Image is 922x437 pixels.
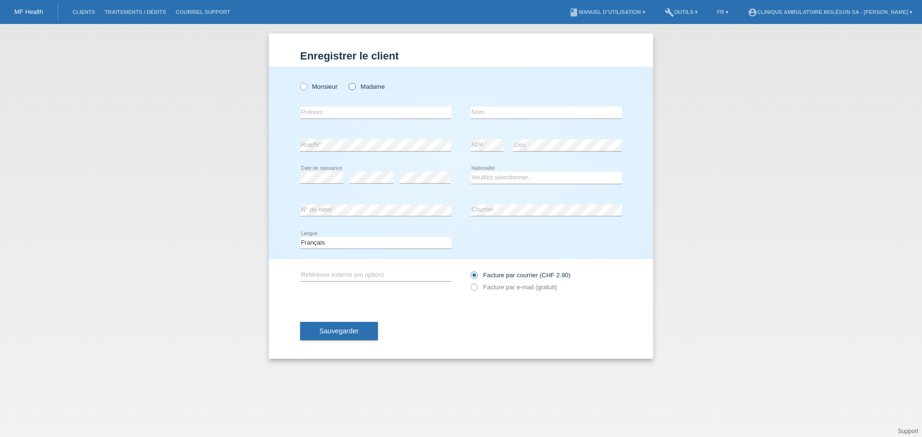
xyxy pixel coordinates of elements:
button: Sauvegarder [300,322,378,340]
input: Facture par courrier (CHF 2.90) [471,272,477,283]
label: Facture par e-mail (gratuit) [471,283,557,291]
input: Monsieur [300,83,306,89]
i: account_circle [748,8,757,17]
a: MF Health [14,8,43,15]
a: FR ▾ [712,9,733,15]
span: Sauvegarder [319,327,359,335]
a: account_circleClinique ambulatoire Moléson SA - [PERSON_NAME] ▾ [743,9,917,15]
label: Facture par courrier (CHF 2.90) [471,272,570,279]
a: Traitements / débits [100,9,171,15]
i: build [665,8,674,17]
a: bookManuel d’utilisation ▾ [564,9,650,15]
a: buildOutils ▾ [660,9,703,15]
a: Courriel Support [171,9,235,15]
h1: Enregistrer le client [300,50,622,62]
input: Madame [349,83,355,89]
input: Facture par e-mail (gratuit) [471,283,477,295]
a: Support [898,428,918,435]
i: book [569,8,579,17]
label: Monsieur [300,83,338,90]
label: Madame [349,83,385,90]
a: Clients [68,9,100,15]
